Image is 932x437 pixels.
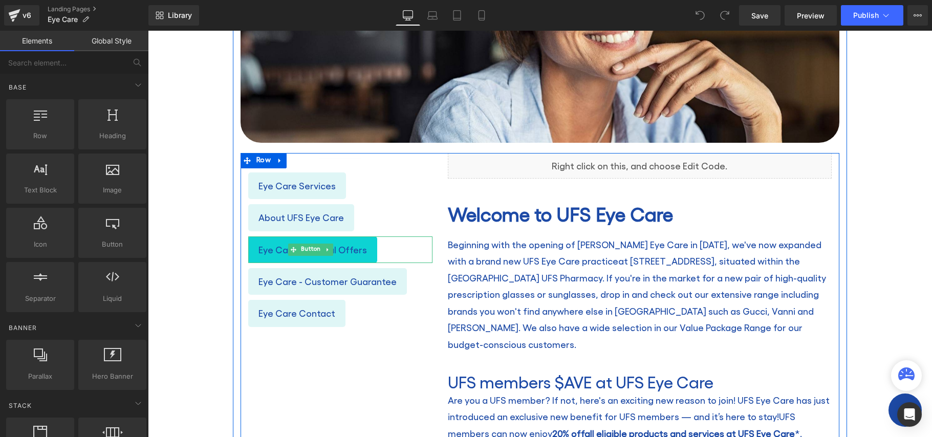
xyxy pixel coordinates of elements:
[9,239,71,250] span: Icon
[300,208,674,235] span: Beginning with the opening of [PERSON_NAME] Eye Care in [DATE], we've now expanded with a brand n...
[81,239,143,250] span: Button
[175,213,185,225] a: Expand / Collapse
[74,31,148,51] a: Global Style
[100,269,198,296] a: Eye Care Contact
[111,243,249,259] span: Eye Care - Customer Guarantee
[9,185,71,195] span: Text Block
[168,11,192,20] span: Library
[785,5,837,26] a: Preview
[751,10,768,21] span: Save
[300,341,684,361] h1: UFS members $AVE at UFS Eye Care
[9,293,71,304] span: Separator
[300,364,682,391] span: Are you a UFS member? If not, here's an exciting new reason to join! UFS Eye Care has just introd...
[111,211,219,227] span: Eye Care - Special Offers
[8,82,28,92] span: Base
[897,402,922,427] div: Open Intercom Messenger
[100,142,198,168] a: Eye Care Services
[797,10,825,21] span: Preview
[48,15,78,24] span: Eye Care
[81,185,143,195] span: Image
[714,5,735,26] button: Redo
[907,5,928,26] button: More
[9,130,71,141] span: Row
[841,5,903,26] button: Publish
[853,11,879,19] span: Publish
[111,147,188,163] span: Eye Care Services
[20,9,33,22] div: v6
[111,179,196,195] span: About UFS Eye Care
[300,225,678,318] span: at [STREET_ADDRESS], situated within the [GEOGRAPHIC_DATA] UFS Pharmacy. If you're in the market ...
[111,274,187,291] span: Eye Care Contact
[300,171,684,195] h3: Welcome to UFS Eye Care
[106,122,125,138] span: Row
[8,323,38,333] span: Banner
[4,5,39,26] a: v6
[690,5,710,26] button: Undo
[81,293,143,304] span: Liquid
[148,5,199,26] a: New Library
[81,371,143,382] span: Hero Banner
[437,397,647,408] span: all eligible products and services at UFS Eye Care
[125,122,139,138] a: Expand / Collapse
[100,237,259,264] a: Eye Care - Customer Guarantee
[420,5,445,26] a: Laptop
[150,213,174,225] span: Button
[81,130,143,141] span: Heading
[9,371,71,382] span: Parallax
[445,5,469,26] a: Tablet
[100,173,206,200] a: About UFS Eye Care
[48,5,148,13] a: Landing Pages
[396,5,420,26] a: Desktop
[8,401,33,410] span: Stack
[404,397,437,408] span: 20% off
[469,5,494,26] a: Mobile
